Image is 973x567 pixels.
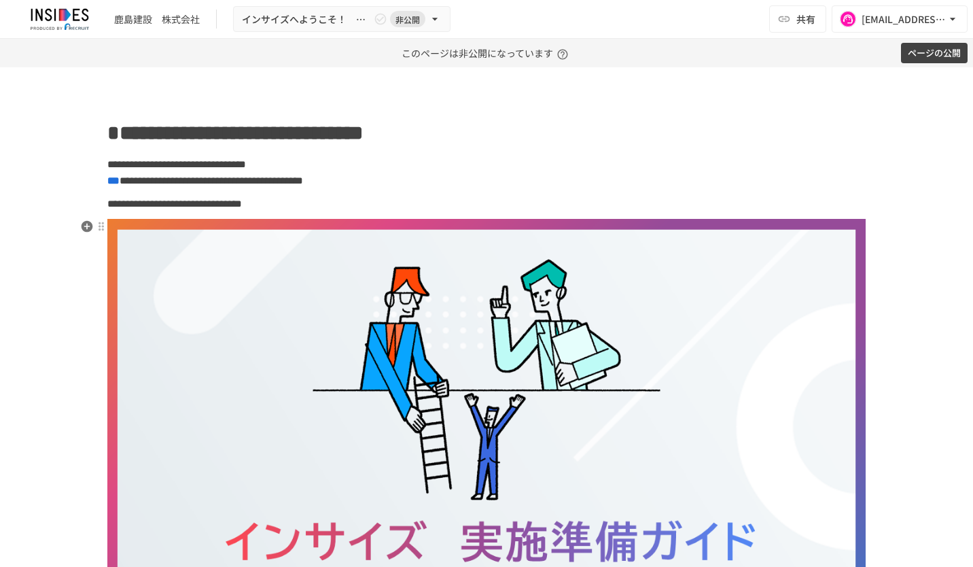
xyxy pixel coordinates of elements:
[390,12,425,27] span: 非公開
[233,6,450,33] button: インサイズへようこそ！ ～実施前のご案内～非公開
[796,12,815,27] span: 共有
[901,43,968,64] button: ページの公開
[862,11,946,28] div: [EMAIL_ADDRESS][DOMAIN_NAME]
[402,39,572,67] p: このページは非公開になっています
[832,5,968,33] button: [EMAIL_ADDRESS][DOMAIN_NAME]
[769,5,826,33] button: 共有
[16,8,103,30] img: JmGSPSkPjKwBq77AtHmwC7bJguQHJlCRQfAXtnx4WuV
[114,12,200,27] div: 鹿島建設 株式会社
[242,11,371,28] span: インサイズへようこそ！ ～実施前のご案内～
